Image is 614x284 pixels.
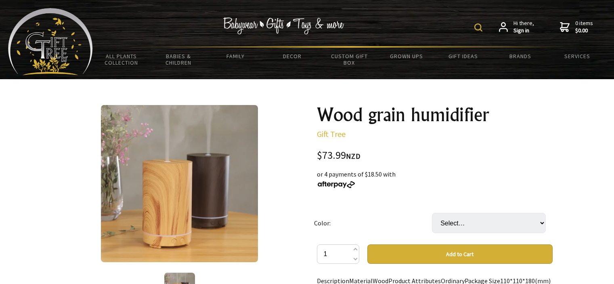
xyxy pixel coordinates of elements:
span: 0 items [575,19,593,34]
a: Brands [492,48,549,65]
a: Babies & Children [150,48,207,71]
a: 0 items$0.00 [560,20,593,34]
a: Decor [264,48,321,65]
a: Gift Tree [317,129,346,139]
button: Add to Cart [367,244,553,264]
a: Custom Gift Box [321,48,378,71]
strong: Sign in [513,27,534,34]
td: Color: [314,202,432,244]
h1: Wood grain humidifier [317,105,553,124]
a: Grown Ups [378,48,435,65]
img: Babywear - Gifts - Toys & more [223,17,344,34]
div: or 4 payments of $18.50 with [317,169,553,189]
div: $73.99 [317,150,553,161]
img: Babyware - Gifts - Toys and more... [8,8,93,75]
a: Family [207,48,264,65]
img: product search [474,23,482,32]
span: NZD [346,151,360,161]
img: Wood grain humidifier [101,105,258,262]
a: Gift Ideas [435,48,492,65]
a: Hi there,Sign in [499,20,534,34]
span: Hi there, [513,20,534,34]
img: Afterpay [317,181,356,188]
a: Services [549,48,606,65]
a: All Plants Collection [93,48,150,71]
strong: $0.00 [575,27,593,34]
